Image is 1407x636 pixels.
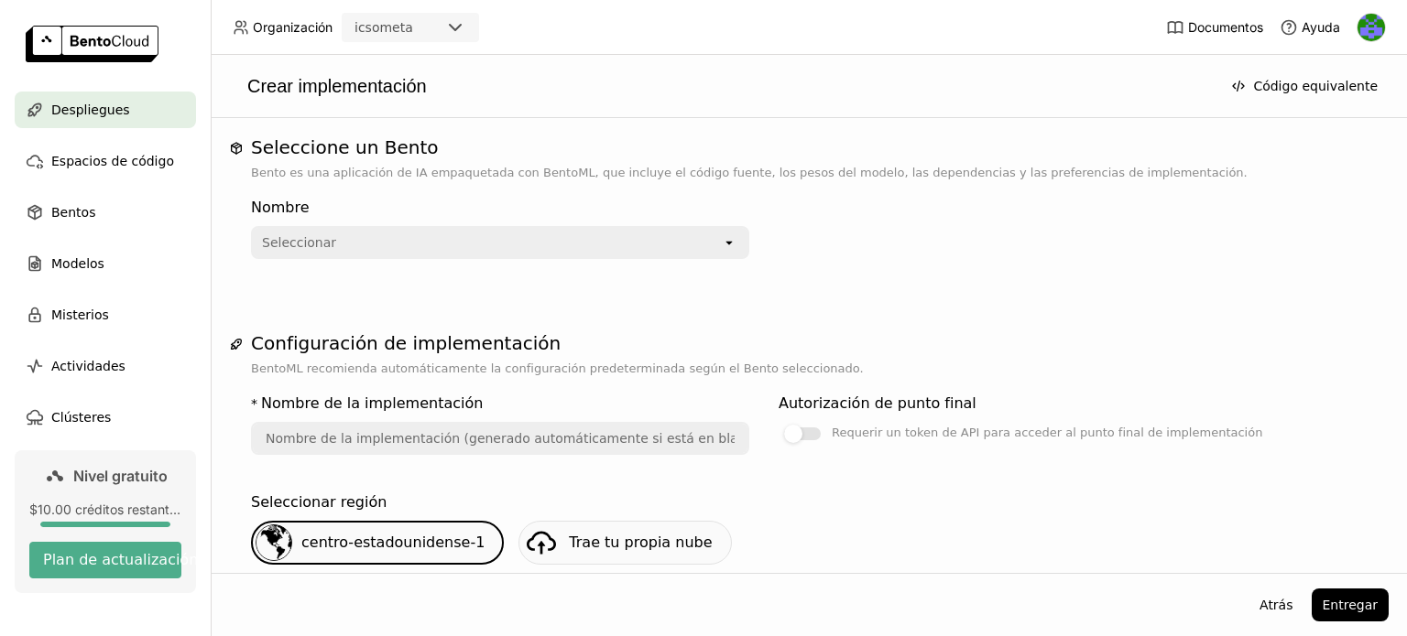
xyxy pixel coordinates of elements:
a: Bentos [15,194,196,231]
font: Misterios [51,307,109,322]
font: Actividades [51,359,125,373]
button: Entregar [1312,588,1390,621]
a: Despliegues [15,92,196,128]
font: Seleccionar región [251,493,387,511]
a: Modelos [15,245,196,282]
font: Nombre de la implementación [261,394,483,412]
a: Clústeres [15,399,196,436]
font: Despliegues [51,102,130,117]
font: $10.00 créditos restantes [29,501,183,517]
font: BentoML recomienda automáticamente la configuración predeterminada según el Bento seleccionado. [251,361,864,375]
font: Nombre [251,199,310,216]
img: meta icso [1358,14,1385,41]
input: Nombre de la implementación (generado automáticamente si está en blanco) [253,424,747,453]
button: Código equivalente [1220,70,1389,102]
font: centro-estadounidense-1 [301,534,485,551]
div: Ayuda [1280,18,1340,37]
a: Espacios de código [15,143,196,179]
font: Configuración de implementación [251,332,561,354]
font: Seleccionar [262,235,336,250]
font: Organización [253,19,333,35]
a: Documentos [1166,18,1263,37]
font: Ayuda [1302,19,1340,35]
font: Documentos [1188,19,1263,35]
font: Entregar [1323,598,1379,612]
font: Bentos [51,205,95,220]
div: meta icso [1357,13,1386,42]
button: Plan de actualización [29,542,181,578]
a: Actividades [15,348,196,384]
button: Atrás [1249,588,1303,621]
font: Plan de actualización [43,551,198,568]
font: Clústeres [51,410,111,425]
div: centro-estadounidense-1 [251,521,504,565]
font: Seleccione un Bento [251,136,438,158]
input: Icsometa seleccionados. [415,19,417,38]
font: Nivel gratuito [73,467,168,485]
font: Requerir un token de API para acceder al punto final de implementación [832,426,1262,439]
font: Trae tu propia nube [569,534,712,551]
font: Autorización de punto final [779,394,976,412]
font: Crear implementación [247,76,427,96]
font: Modelos [51,256,104,271]
svg: abierto [722,235,736,250]
font: Atrás [1260,598,1292,612]
a: Misterios [15,296,196,333]
a: Nivel gratuito$10.00 créditos restantesPlan de actualización [15,450,196,593]
font: Código equivalente [1253,79,1378,93]
font: icsometa [354,20,413,35]
a: Trae tu propia nube [518,521,731,565]
img: logo [26,26,158,62]
font: Bento es una aplicación de IA empaquetada con BentoML, que incluye el código fuente, los pesos de... [251,166,1248,179]
font: Espacios de código [51,154,174,168]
